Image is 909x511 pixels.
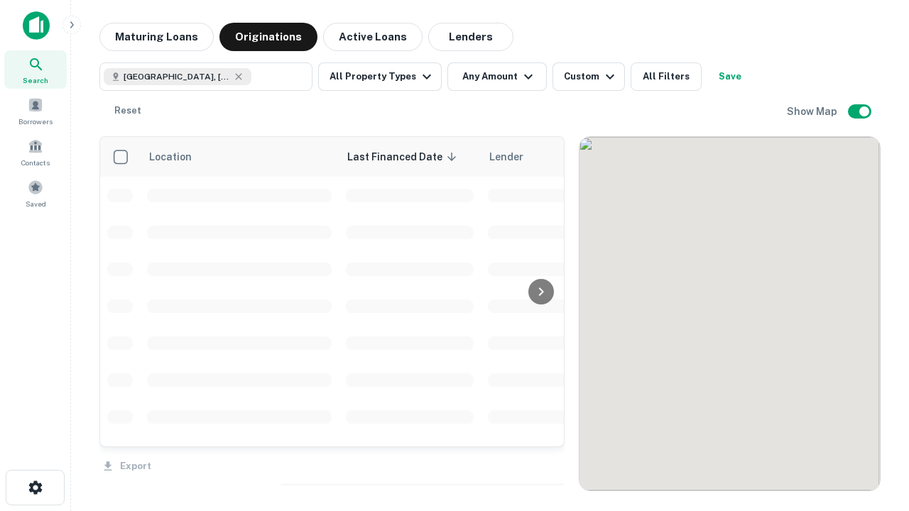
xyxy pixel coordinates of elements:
span: Saved [26,198,46,209]
a: Borrowers [4,92,67,130]
button: All Filters [631,62,702,91]
button: Active Loans [323,23,423,51]
span: Location [148,148,210,165]
span: Borrowers [18,116,53,127]
img: capitalize-icon.png [23,11,50,40]
span: Last Financed Date [347,148,461,165]
div: Custom [564,68,619,85]
button: Originations [219,23,317,51]
span: Search [23,75,48,86]
a: Search [4,50,67,89]
th: Location [140,137,339,177]
a: Saved [4,174,67,212]
span: [GEOGRAPHIC_DATA], [GEOGRAPHIC_DATA] [124,70,230,83]
div: 0 0 [579,137,880,490]
button: Save your search to get updates of matches that match your search criteria. [707,62,753,91]
a: Contacts [4,133,67,171]
iframe: Chat Widget [838,352,909,420]
th: Last Financed Date [339,137,481,177]
h6: Show Map [787,104,839,119]
button: Reset [105,97,151,125]
button: All Property Types [318,62,442,91]
button: Maturing Loans [99,23,214,51]
span: Contacts [21,157,50,168]
button: Any Amount [447,62,547,91]
span: Lender [489,148,523,165]
th: Lender [481,137,708,177]
button: Custom [553,62,625,91]
button: Lenders [428,23,513,51]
